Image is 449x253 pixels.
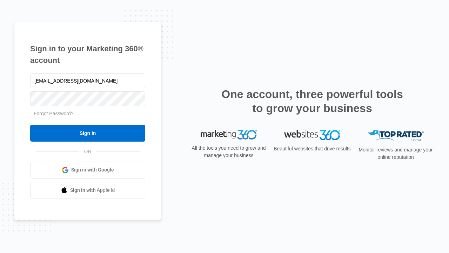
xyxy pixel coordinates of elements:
[30,125,145,142] input: Sign In
[356,146,435,161] p: Monitor reviews and manage your online reputation
[189,144,268,159] p: All the tools you need to grow and manage your business
[70,187,115,194] span: Sign in with Apple Id
[79,148,96,155] span: OR
[368,130,424,142] img: Top Rated Local
[30,182,145,199] a: Sign in with Apple Id
[30,162,145,179] a: Sign in with Google
[30,73,145,88] input: Email
[273,145,351,153] p: Beautiful websites that drive results
[30,43,145,66] h1: Sign in to your Marketing 360® account
[201,130,257,140] img: Marketing 360
[71,166,114,174] span: Sign in with Google
[34,111,74,116] a: Forgot Password?
[219,87,405,115] h2: One account, three powerful tools to grow your business
[284,130,340,140] img: Websites 360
